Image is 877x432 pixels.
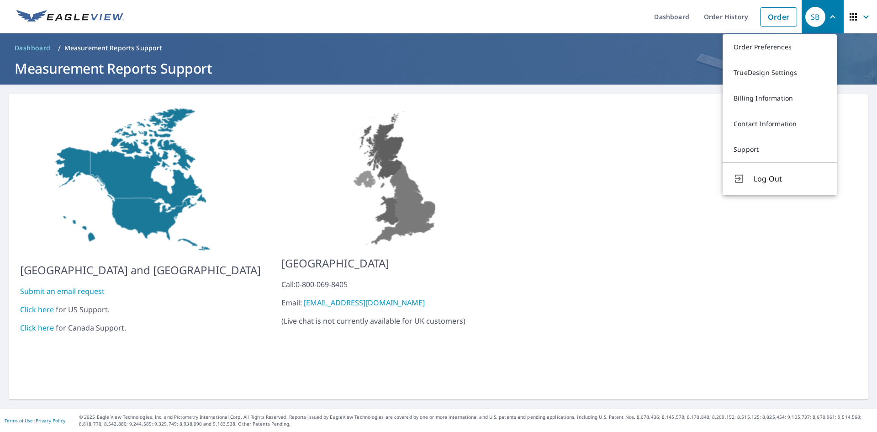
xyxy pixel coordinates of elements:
p: | [5,418,65,423]
a: Dashboard [11,41,54,55]
a: Privacy Policy [36,417,65,424]
span: Log Out [754,173,826,184]
p: ( Live chat is not currently available for UK customers ) [281,279,511,326]
a: Submit an email request [20,286,105,296]
nav: breadcrumb [11,41,866,55]
p: [GEOGRAPHIC_DATA] and [GEOGRAPHIC_DATA] [20,262,261,278]
p: [GEOGRAPHIC_DATA] [281,255,511,272]
a: Billing Information [723,85,837,111]
span: Dashboard [15,43,51,53]
a: Click here [20,323,54,333]
div: Email: [281,297,511,308]
a: Support [723,137,837,162]
a: Contact Information [723,111,837,137]
button: Log Out [723,162,837,195]
a: Order Preferences [723,34,837,60]
img: US-MAP [20,105,261,255]
div: for Canada Support. [20,322,261,333]
img: US-MAP [281,105,511,248]
a: Click here [20,304,54,315]
p: © 2025 Eagle View Technologies, Inc. and Pictometry International Corp. All Rights Reserved. Repo... [79,414,872,427]
img: EV Logo [16,10,124,24]
p: Measurement Reports Support [64,43,162,53]
h1: Measurement Reports Support [11,59,866,78]
div: SB [805,7,825,27]
div: Call: 0-800-069-8405 [281,279,511,290]
li: / [58,43,61,53]
a: Terms of Use [5,417,33,424]
a: [EMAIL_ADDRESS][DOMAIN_NAME] [304,298,425,308]
div: for US Support. [20,304,261,315]
a: Order [760,7,797,27]
a: TrueDesign Settings [723,60,837,85]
